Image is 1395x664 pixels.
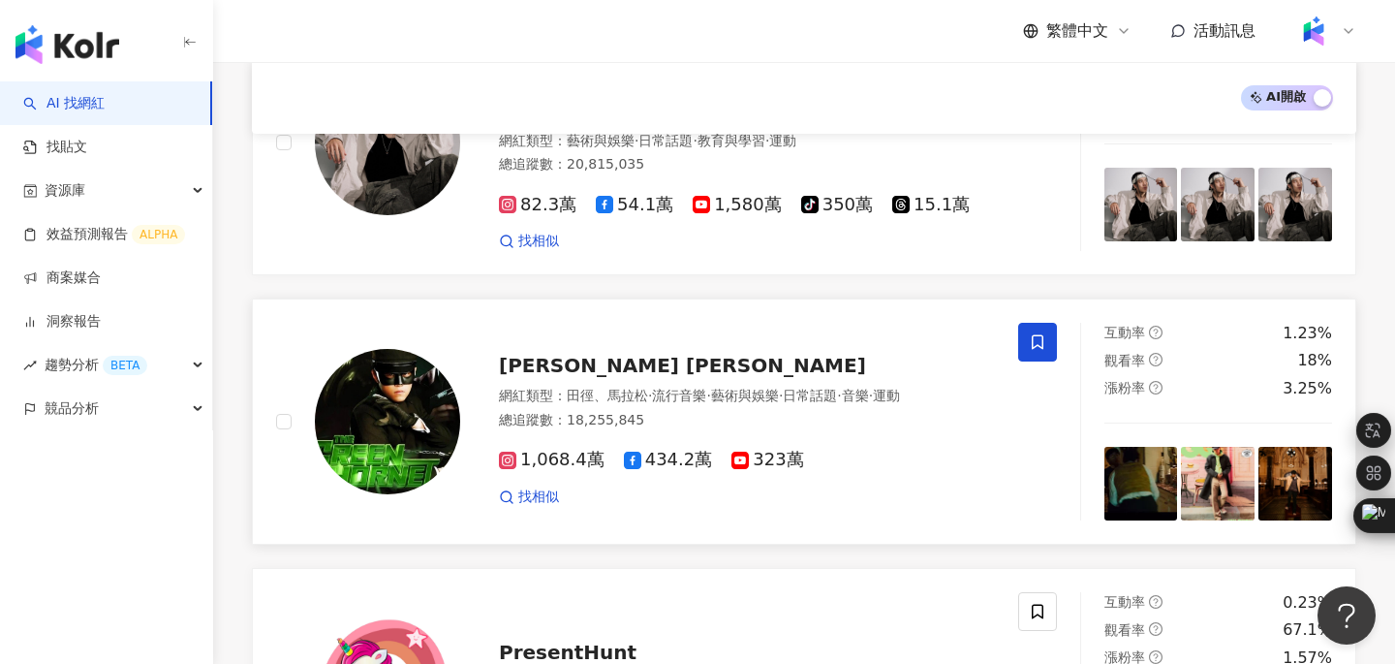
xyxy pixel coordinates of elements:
span: question-circle [1149,650,1162,664]
span: · [648,388,652,403]
img: post-image [1258,168,1332,241]
div: 18% [1297,350,1332,371]
div: 3.25% [1283,378,1332,399]
img: logo [15,25,119,64]
div: 網紅類型 ： [499,132,995,151]
img: KOL Avatar [315,349,460,494]
span: 434.2萬 [624,450,713,470]
span: 運動 [769,133,796,148]
span: 54.1萬 [596,195,673,215]
img: KOL Avatar [315,70,460,215]
span: · [635,133,638,148]
span: 音樂 [842,388,869,403]
iframe: Help Scout Beacon - Open [1317,586,1376,645]
span: 藝術與娛樂 [567,133,635,148]
span: 資源庫 [45,169,85,212]
span: 15.1萬 [892,195,970,215]
span: · [837,388,841,403]
img: post-image [1104,447,1178,521]
a: 洞察報告 [23,312,101,332]
span: rise [23,359,37,372]
span: 82.3萬 [499,195,576,215]
a: 找貼文 [23,138,87,157]
span: 趨勢分析 [45,343,147,387]
div: 總追蹤數 ： 20,815,035 [499,155,995,174]
span: question-circle [1149,595,1162,609]
span: [PERSON_NAME] [PERSON_NAME] [499,354,866,377]
div: 0.23% [1283,592,1332,614]
div: 網紅類型 ： [499,387,995,406]
span: question-circle [1149,353,1162,366]
span: 活動訊息 [1193,21,1255,40]
a: searchAI 找網紅 [23,94,105,113]
img: post-image [1258,447,1332,521]
a: 找相似 [499,232,559,251]
img: post-image [1181,447,1255,521]
span: 教育與學習 [697,133,765,148]
span: · [765,133,769,148]
a: 效益預測報告ALPHA [23,225,185,244]
span: 繁體中文 [1046,20,1108,42]
a: KOL Avatar[PERSON_NAME] [PERSON_NAME]網紅類型：田徑、馬拉松·流行音樂·藝術與娛樂·日常話題·音樂·運動總追蹤數：18,255,8451,068.4萬434.... [252,299,1356,545]
img: post-image [1104,168,1178,241]
a: 商案媒合 [23,269,101,288]
span: 找相似 [518,488,559,507]
span: 互動率 [1104,325,1145,340]
span: · [869,388,873,403]
span: question-circle [1149,622,1162,636]
span: 323萬 [731,450,803,470]
span: 日常話題 [783,388,837,403]
span: question-circle [1149,381,1162,395]
span: 找相似 [518,232,559,251]
a: KOL Avatar吳奇軒[PERSON_NAME]奇軒Trickingtricking_wu網紅類型：藝術與娛樂·日常話題·教育與學習·運動總追蹤數：20,815,03582.3萬54.1萬1... [252,11,1356,275]
span: 流行音樂 [652,388,706,403]
span: PresentHunt [499,641,636,664]
a: 找相似 [499,488,559,507]
span: 1,068.4萬 [499,450,604,470]
span: 漲粉率 [1104,380,1145,395]
div: 1.23% [1283,323,1332,344]
span: 競品分析 [45,387,99,430]
span: 藝術與娛樂 [711,388,779,403]
span: 運動 [873,388,900,403]
img: Kolr%20app%20icon%20%281%29.png [1295,13,1332,49]
span: question-circle [1149,326,1162,339]
span: · [693,133,697,148]
img: post-image [1181,168,1255,241]
span: 350萬 [801,195,873,215]
span: 田徑、馬拉松 [567,388,648,403]
span: 1,580萬 [693,195,782,215]
span: 日常話題 [638,133,693,148]
span: 觀看率 [1104,622,1145,638]
span: 觀看率 [1104,353,1145,368]
span: · [706,388,710,403]
div: 67.1% [1283,619,1332,641]
div: BETA [103,356,147,375]
span: · [779,388,783,403]
span: 互動率 [1104,594,1145,610]
div: 總追蹤數 ： 18,255,845 [499,411,995,430]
